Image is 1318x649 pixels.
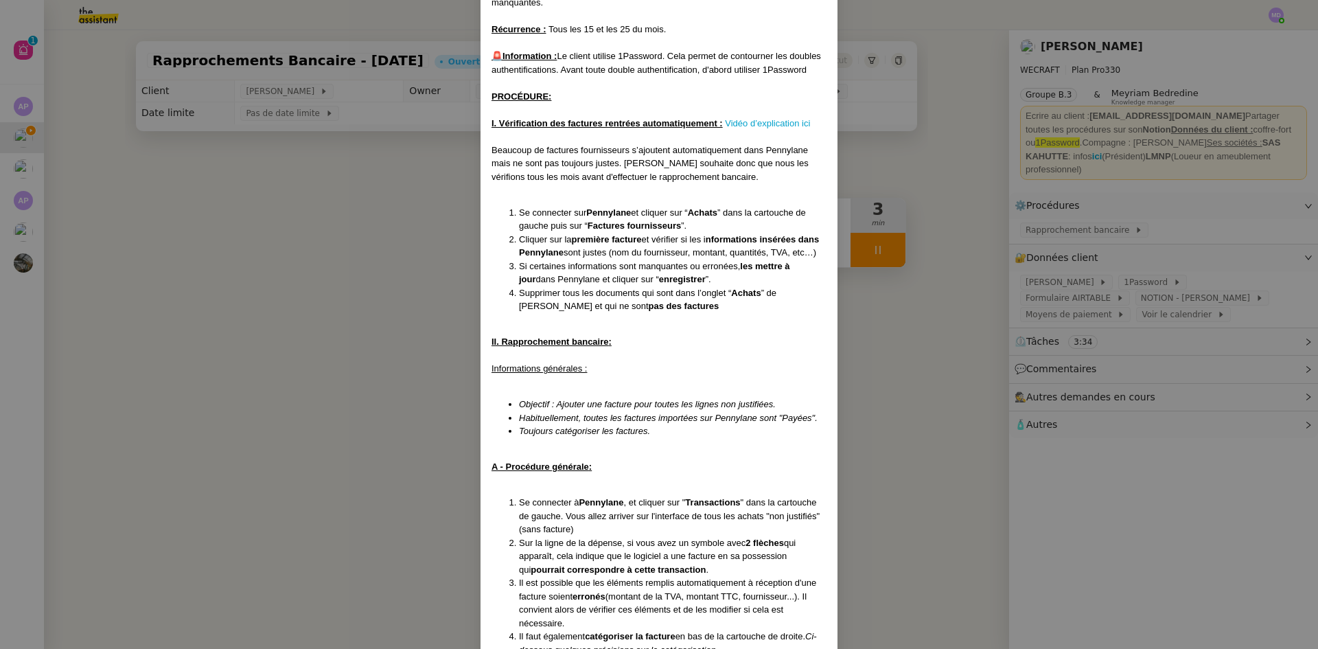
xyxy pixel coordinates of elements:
span: ”. [681,220,686,231]
strong: pas des factures [649,301,719,311]
strong: catégoriser la facture [585,631,675,641]
u: II. Rapprochement bancaire [492,337,609,347]
span: Il faut également [519,631,585,641]
div: Le client utilise 1Password. Cela permet de contourner les doubles authentifications. Avant toute... [492,49,826,76]
span: Cliquer sur la [519,234,572,244]
u: Récurrence : [492,24,546,34]
em: Toujours catégoriser les factures. [519,426,650,436]
span: Tous les 15 et les 25 du mois. [548,24,666,34]
strong: Achats [731,288,761,298]
span: et vérifier si les i [641,234,705,244]
span: dans Pennylane et cliquer sur “ [536,274,659,284]
em: Objectif : Ajouter une facture pour toutes les lignes non justifiées. [519,399,776,409]
strong: Pennylane [586,207,631,218]
span: Si certaines informations sont manquantes ou erronées, [519,261,740,271]
strong: erronés [573,591,605,602]
a: Vidéo d’explication ici [725,118,810,128]
strong: première facture [572,234,642,244]
span: Sur la ligne de la dépense, si vous avez un symbole avec [519,538,745,548]
span: " dans la cartouche de gauche. Vous allez arriver sur l'interface de tous les achats "non justifi... [519,497,820,534]
span: ”. [706,274,711,284]
span: et cliquer sur “ [631,207,687,218]
u: A - Procédure générale [492,462,589,472]
strong: Achats [688,207,717,218]
u: 🚨Information : [492,51,557,61]
span: qui apparaît, cela indique que le logiciel a une facture en sa possession qui [519,538,796,575]
span: (montant de la TVA, montant TTC, fournisseur...). Il convient alors de vérifier ces éléments et d... [519,591,807,628]
span: Se connecter à [519,497,579,508]
strong: Factures fournisseurs [588,220,682,231]
span: Beaucoup de factures fournisseurs s’ajoutent automatiquement dans Pennylane mais ne sont pas touj... [492,145,809,182]
u: PROCÉDURE: [492,91,551,102]
span: sont justes (nom du fournisseur, montant, quantités, TVA, etc…) [564,247,816,258]
strong: Transactions [685,497,740,508]
strong: Pennylane [579,497,623,508]
u: I. Vérification des factures rentrées automatiquement : [492,118,723,128]
span: en bas de la cartouche de droite. [675,631,805,641]
u: Informations générales : [492,363,587,374]
span: . [706,565,708,575]
span: Se connecter sur [519,207,586,218]
span: Il est possible que les éléments remplis automatiquement à réception d'une facture soient [519,578,816,602]
strong: pourrait correspondre à cette transaction [531,565,706,575]
strong: 2 flèches [745,538,784,548]
u: : [589,462,592,472]
u: : [609,337,612,347]
span: , et cliquer sur " [623,497,685,508]
span: Supprimer tous les documents qui sont dans l’onglet “ [519,288,731,298]
strong: enregistrer [659,274,706,284]
em: Habituellement, toutes les factures importées sur Pennylane sont "Payées". [519,413,818,423]
strong: les mettre à jour [519,261,790,285]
